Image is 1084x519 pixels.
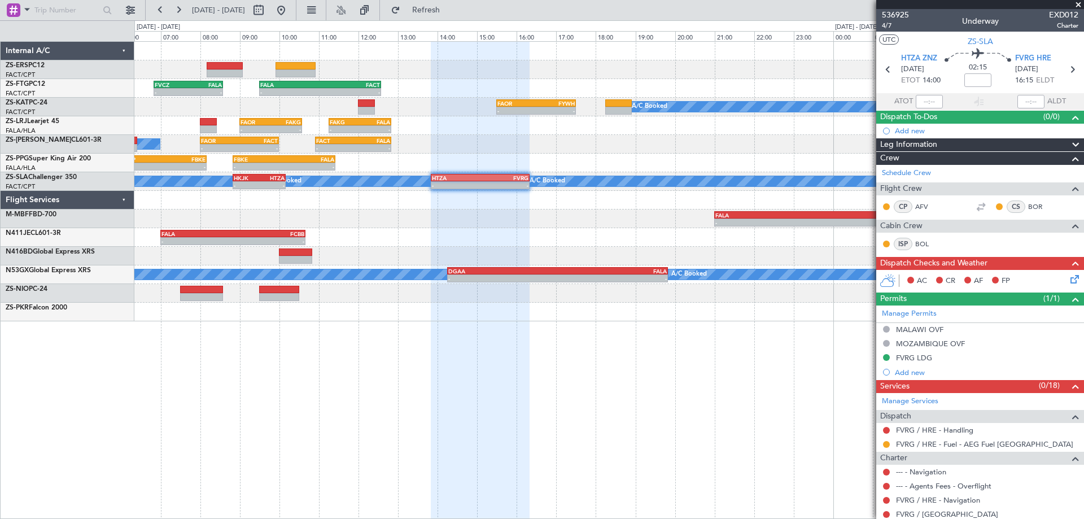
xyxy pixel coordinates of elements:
[901,75,920,86] span: ETOT
[6,211,56,218] a: M-MBFFBD-700
[448,275,558,282] div: -
[675,31,715,41] div: 20:00
[241,119,271,125] div: FAOR
[233,230,304,237] div: FCBB
[330,119,360,125] div: FAKG
[794,31,833,41] div: 23:00
[969,62,987,73] span: 02:15
[636,31,675,41] div: 19:00
[6,81,29,88] span: ZS-FTG
[164,156,206,163] div: FBKE
[330,126,360,133] div: -
[962,15,999,27] div: Underway
[6,89,35,98] a: FACT/CPT
[6,137,71,143] span: ZS-[PERSON_NAME]
[6,118,27,125] span: ZS-LRJ
[122,163,164,170] div: -
[6,71,35,79] a: FACT/CPT
[882,21,909,30] span: 4/7
[880,111,937,124] span: Dispatch To-Dos
[6,248,95,255] a: N416BDGlobal Express XRS
[1015,53,1051,64] span: FVRG HRE
[1049,21,1078,30] span: Charter
[873,31,912,41] div: 01:00
[715,219,917,226] div: -
[915,239,941,249] a: BOL
[189,81,222,88] div: FALA
[477,31,517,41] div: 15:00
[284,163,334,170] div: -
[359,31,398,41] div: 12:00
[880,380,910,393] span: Services
[632,98,667,115] div: A/C Booked
[161,31,200,41] div: 07:00
[6,81,45,88] a: ZS-FTGPC12
[896,481,991,491] a: --- - Agents Fees - Overflight
[896,467,946,477] a: --- - Navigation
[6,174,77,181] a: ZS-SLAChallenger 350
[192,5,245,15] span: [DATE] - [DATE]
[517,31,556,41] div: 16:00
[6,137,102,143] a: ZS-[PERSON_NAME]CL601-3R
[558,268,667,274] div: FALA
[530,173,565,190] div: A/C Booked
[320,81,380,88] div: FACT
[239,137,278,144] div: FACT
[432,175,480,181] div: HTZA
[882,9,909,21] span: 536925
[896,495,980,505] a: FVRG / HRE - Navigation
[974,276,983,287] span: AF
[34,2,99,19] input: Trip Number
[438,31,477,41] div: 14:00
[882,308,937,320] a: Manage Permits
[558,275,667,282] div: -
[6,108,35,116] a: FACT/CPT
[968,36,993,47] span: ZS-SLA
[894,200,912,213] div: CP
[240,31,279,41] div: 09:00
[155,81,189,88] div: FVCZ
[882,168,931,179] a: Schedule Crew
[6,304,29,311] span: ZS-PKR
[360,126,390,133] div: -
[233,238,304,245] div: -
[161,238,233,245] div: -
[480,182,528,189] div: -
[1028,202,1054,212] a: BOR
[6,211,33,218] span: M-MBFF
[403,6,450,14] span: Refresh
[122,156,164,163] div: FAPP
[923,75,941,86] span: 14:00
[1002,276,1010,287] span: FP
[260,89,320,95] div: -
[234,182,259,189] div: -
[137,23,180,32] div: [DATE] - [DATE]
[386,1,453,19] button: Refresh
[895,368,1078,377] div: Add new
[6,267,91,274] a: N53GXGlobal Express XRS
[894,96,913,107] span: ATOT
[271,126,301,133] div: -
[497,100,536,107] div: FAOR
[880,138,937,151] span: Leg Information
[121,31,161,41] div: 06:00
[715,212,917,219] div: FALA
[882,396,938,407] a: Manage Services
[200,31,240,41] div: 08:00
[896,509,998,519] a: FVRG / [GEOGRAPHIC_DATA]
[880,220,923,233] span: Cabin Crew
[896,339,965,348] div: MOZAMBIQUE OVF
[259,182,285,189] div: -
[915,202,941,212] a: AFV
[880,182,922,195] span: Flight Crew
[1015,75,1033,86] span: 16:15
[239,145,278,151] div: -
[879,34,899,45] button: UTC
[6,99,29,106] span: ZS-KAT
[917,276,927,287] span: AC
[1043,111,1060,123] span: (0/0)
[6,62,45,69] a: ZS-ERSPC12
[6,304,67,311] a: ZS-PKRFalcon 2000
[201,145,239,151] div: -
[880,152,899,165] span: Crew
